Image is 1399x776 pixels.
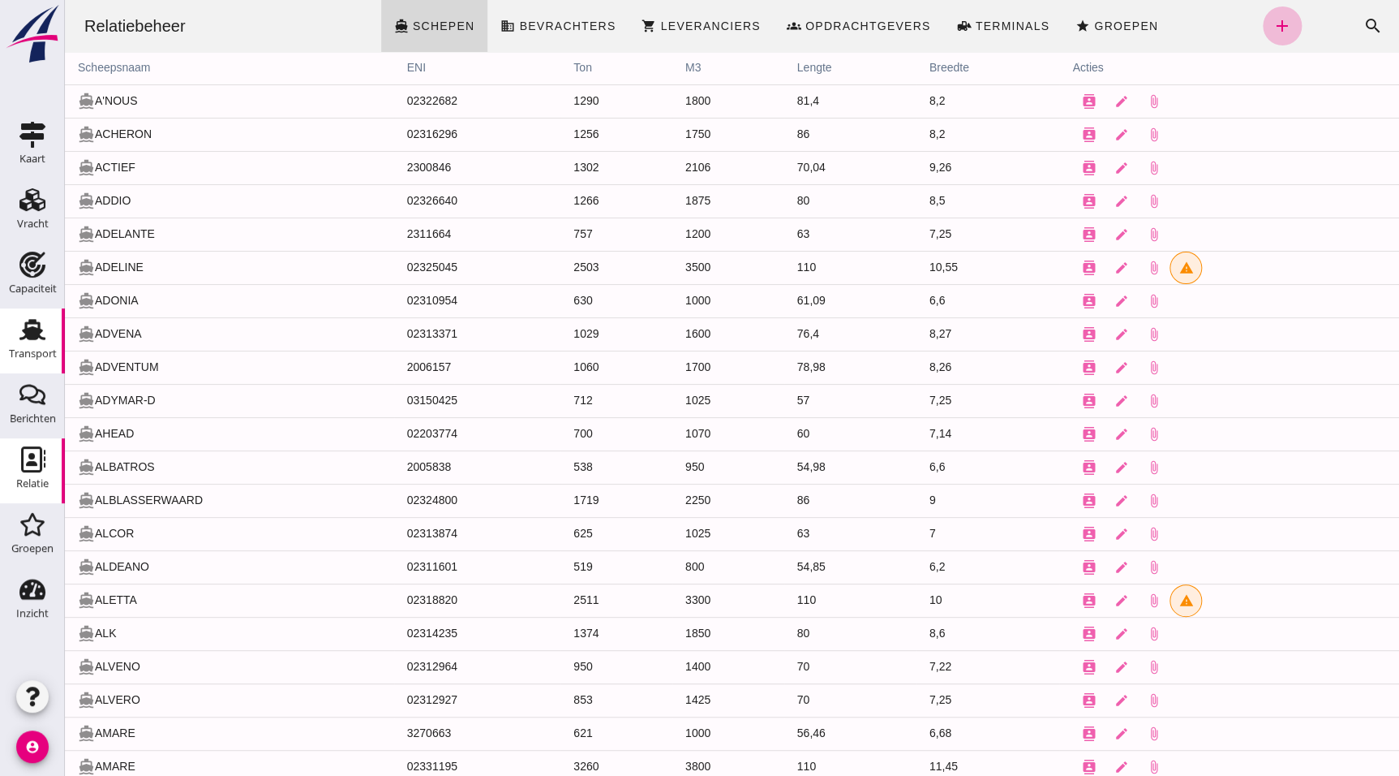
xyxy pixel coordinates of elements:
i: directions_boat [13,592,30,609]
td: 1070 [607,417,719,451]
td: 8,5 [852,184,995,218]
i: attach_file [1081,194,1096,209]
i: edit [1049,693,1063,708]
i: contacts [1016,94,1031,109]
i: directions_boat [13,325,30,343]
i: contacts [1016,560,1031,575]
td: 57 [719,384,852,417]
i: attach_file [1081,94,1096,109]
td: 02324800 [329,484,496,517]
td: 6,6 [852,284,995,317]
td: 853 [496,683,607,717]
i: contacts [1016,593,1031,608]
td: 02313371 [329,317,496,351]
th: lengte [719,52,852,84]
i: front_loader [891,19,906,33]
i: directions_boat [13,425,30,442]
i: edit [1049,726,1063,741]
i: directions_boat [13,525,30,542]
td: 10 [852,584,995,617]
i: search [1298,16,1318,36]
td: 8,6 [852,617,995,650]
i: contacts [1016,261,1031,275]
i: attach_file [1081,460,1096,475]
th: ton [496,52,607,84]
td: 8,26 [852,351,995,384]
td: 8,2 [852,118,995,151]
td: 7,25 [852,218,995,251]
i: contacts [1016,127,1031,142]
i: edit [1049,227,1063,242]
i: edit [1049,394,1063,408]
i: attach_file [1081,494,1096,508]
i: contacts [1016,161,1031,175]
td: 110 [719,251,852,284]
th: breedte [852,52,995,84]
i: directions_boat [13,359,30,376]
span: Opdrachtgevers [740,19,866,32]
td: 6,6 [852,451,995,484]
i: contacts [1016,494,1031,508]
td: 800 [607,550,719,584]
td: 1400 [607,650,719,683]
i: directions_boat [13,159,30,176]
i: edit [1049,560,1063,575]
td: 1374 [496,617,607,650]
td: 03150425 [329,384,496,417]
td: 110 [719,584,852,617]
i: warning [1114,261,1128,275]
i: directions_boat [13,226,30,243]
i: edit [1049,161,1063,175]
th: m3 [607,52,719,84]
div: Transport [9,348,57,359]
td: 6,68 [852,717,995,750]
i: contacts [1016,760,1031,774]
td: 60 [719,417,852,451]
i: edit [1049,627,1063,641]
i: attach_file [1081,760,1096,774]
i: business [436,19,450,33]
td: 621 [496,717,607,750]
td: 3500 [607,251,719,284]
td: 625 [496,517,607,550]
td: 2250 [607,484,719,517]
td: 1025 [607,384,719,417]
div: Capaciteit [9,283,57,294]
td: 7,22 [852,650,995,683]
i: attach_file [1081,726,1096,741]
i: edit [1049,494,1063,508]
td: 1000 [607,717,719,750]
i: attach_file [1081,360,1096,375]
td: 02312964 [329,650,496,683]
td: 1750 [607,118,719,151]
td: 1256 [496,118,607,151]
i: contacts [1016,194,1031,209]
td: 8,2 [852,84,995,118]
i: directions_boat [13,292,30,309]
i: edit [1049,593,1063,608]
i: edit [1049,327,1063,342]
i: contacts [1016,227,1031,242]
td: 700 [496,417,607,451]
td: 9,26 [852,151,995,184]
td: 1875 [607,184,719,218]
i: directions_boat [13,459,30,476]
td: 2005838 [329,451,496,484]
td: 3300 [607,584,719,617]
td: 1025 [607,517,719,550]
i: directions_boat [13,392,30,409]
i: directions_boat [13,492,30,509]
i: directions_boat [13,625,30,642]
td: 02203774 [329,417,496,451]
i: edit [1049,427,1063,442]
td: 02318820 [329,584,496,617]
i: directions_boat [13,259,30,276]
i: attach_file [1081,127,1096,142]
i: attach_file [1081,394,1096,408]
i: directions_boat [13,725,30,742]
i: contacts [1016,693,1031,708]
td: 2006157 [329,351,496,384]
td: 02312927 [329,683,496,717]
td: 2503 [496,251,607,284]
i: attach_file [1081,427,1096,442]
